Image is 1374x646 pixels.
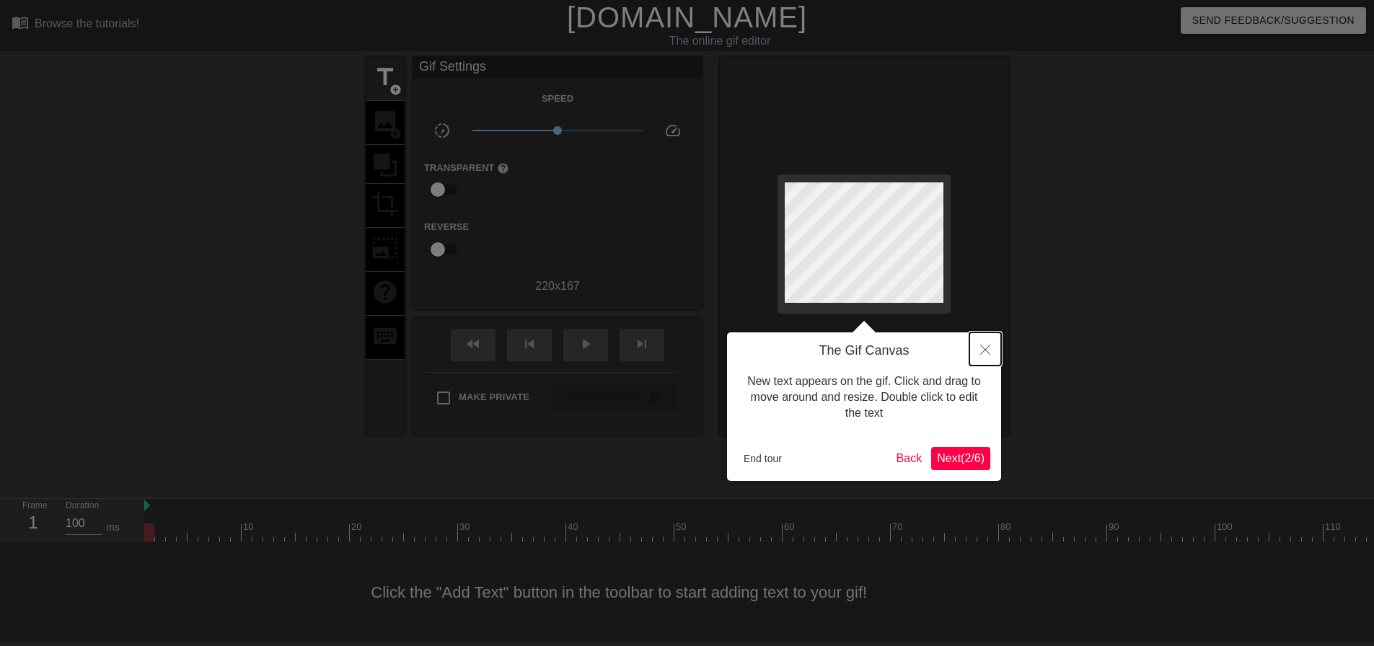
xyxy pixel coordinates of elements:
[738,359,990,436] div: New text appears on the gif. Click and drag to move around and resize. Double click to edit the text
[931,447,990,470] button: Next
[969,332,1001,366] button: Close
[937,452,985,464] span: Next ( 2 / 6 )
[891,447,928,470] button: Back
[738,448,788,469] button: End tour
[738,343,990,359] h4: The Gif Canvas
